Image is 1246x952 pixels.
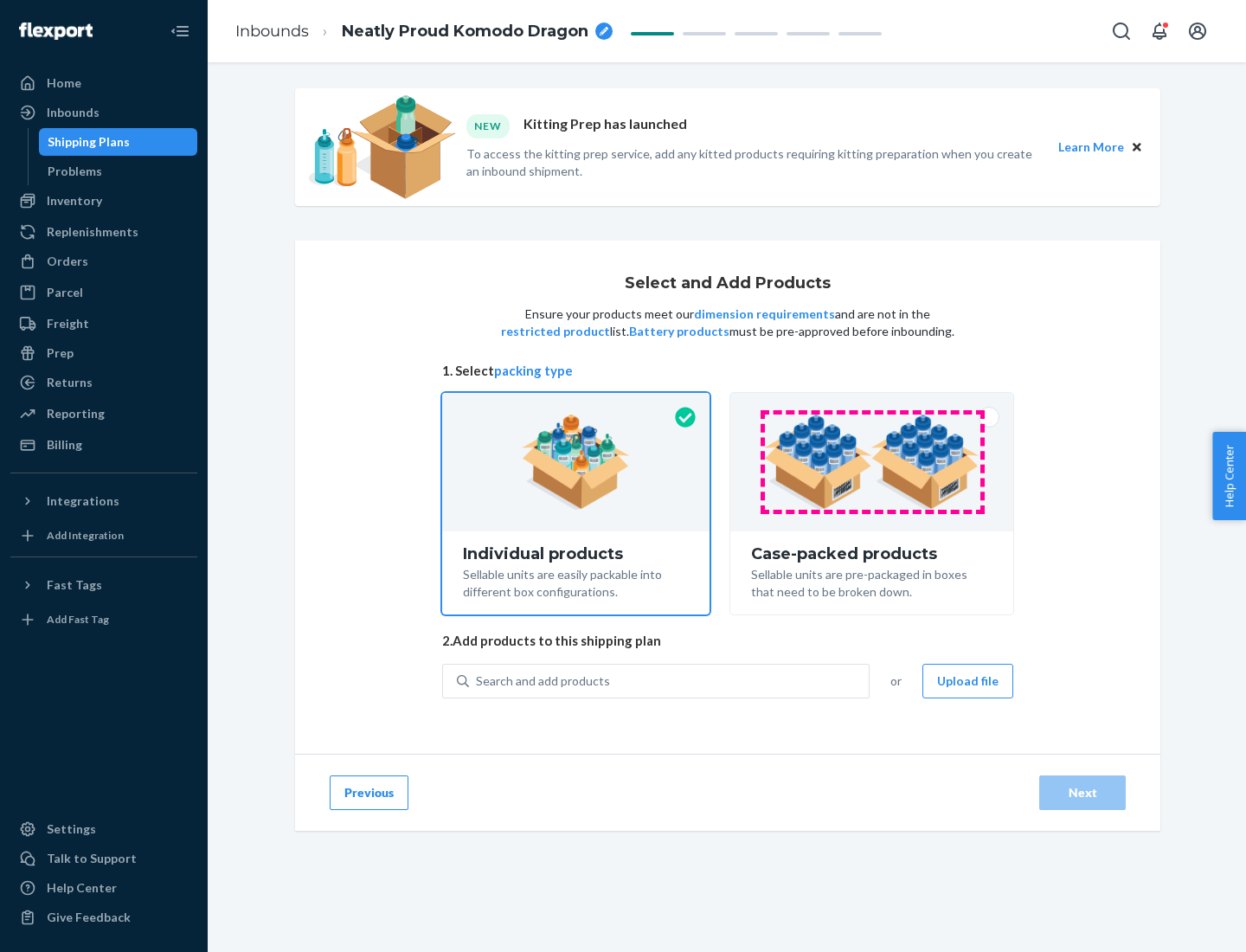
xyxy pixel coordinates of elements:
div: Settings [47,820,96,838]
div: Replenishments [47,223,138,241]
div: Reporting [47,405,105,422]
a: Inbounds [10,99,197,126]
div: Sellable units are pre-packaged in boxes that need to be broken down. [751,563,992,601]
div: Add Fast Tag [47,612,109,627]
a: Problems [39,158,198,185]
button: Next [1039,775,1126,810]
img: individual-pack.facf35554cb0f1810c75b2bd6df2d64e.png [522,415,630,510]
span: or [890,672,902,690]
button: packing type [494,362,573,380]
button: Integrations [10,487,197,515]
div: Sellable units are easily packable into different box configurations. [463,563,689,601]
a: Settings [10,815,197,843]
a: Reporting [10,400,197,428]
div: Shipping Plans [48,133,130,151]
button: Close [1127,138,1146,157]
button: Learn More [1058,138,1124,157]
p: Kitting Prep has launched [523,114,687,138]
div: Case-packed products [751,545,992,563]
div: Prep [47,344,74,362]
div: Billing [47,436,82,453]
div: Problems [48,163,102,180]
div: Fast Tags [47,576,102,594]
div: Search and add products [476,672,610,690]
a: Add Fast Tag [10,606,197,634]
a: Talk to Support [10,845,197,872]
button: dimension requirements [694,306,835,323]
button: Upload file [922,664,1013,698]
img: Flexport logo [19,23,93,40]
button: Open account menu [1180,14,1215,48]
div: Freight [47,315,89,332]
button: Previous [330,775,408,810]
div: Home [47,74,81,92]
a: Orders [10,248,197,275]
button: Open notifications [1142,14,1177,48]
h1: Select and Add Products [625,275,831,293]
div: Individual products [463,545,689,563]
a: Parcel [10,279,197,306]
a: Freight [10,310,197,338]
div: Talk to Support [47,850,137,867]
button: Battery products [629,323,729,340]
div: Integrations [47,492,119,510]
a: Home [10,69,197,97]
a: Returns [10,369,197,396]
p: Ensure your products meet our and are not in the list. must be pre-approved before inbounding. [499,306,956,340]
button: Close Navigation [163,14,197,48]
a: Add Integration [10,522,197,550]
a: Replenishments [10,218,197,246]
a: Shipping Plans [39,128,198,156]
a: Help Center [10,874,197,902]
a: Billing [10,431,197,459]
div: Next [1054,784,1111,801]
button: restricted product [501,323,610,340]
a: Prep [10,339,197,367]
a: Inbounds [235,22,309,41]
div: Give Feedback [47,909,131,926]
span: Neatly Proud Komodo Dragon [342,21,588,43]
div: Inventory [47,192,102,209]
img: case-pack.59cecea509d18c883b923b81aeac6d0b.png [764,415,979,510]
ol: breadcrumbs [222,6,626,57]
div: Help Center [47,879,117,897]
button: Fast Tags [10,571,197,599]
div: Orders [47,253,88,270]
div: NEW [466,114,510,138]
button: Open Search Box [1104,14,1139,48]
button: Give Feedback [10,904,197,931]
div: Parcel [47,284,83,301]
button: Help Center [1212,432,1246,520]
div: Returns [47,374,93,391]
div: Add Integration [47,528,124,543]
p: To access the kitting prep service, add any kitted products requiring kitting preparation when yo... [466,145,1043,180]
a: Inventory [10,187,197,215]
span: 1. Select [442,362,1013,380]
div: Inbounds [47,104,100,121]
span: 2. Add products to this shipping plan [442,632,1013,650]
